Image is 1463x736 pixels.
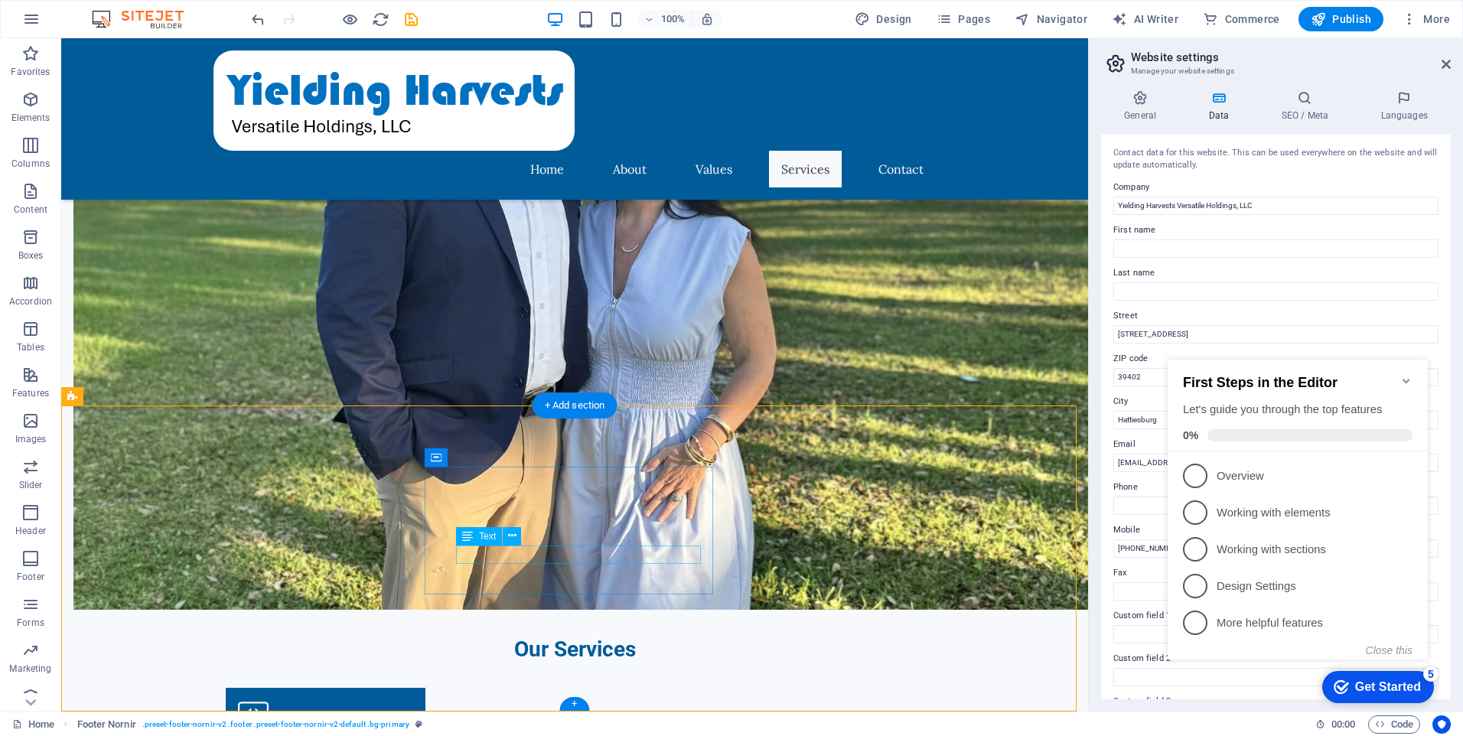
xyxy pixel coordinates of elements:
[11,112,51,124] p: Elements
[1315,715,1356,734] h6: Session time
[1112,11,1178,27] span: AI Writer
[1432,715,1451,734] button: Usercentrics
[6,267,266,304] li: More helpful features
[937,11,990,27] span: Pages
[262,329,277,344] div: 5
[1113,650,1439,668] label: Custom field 2
[21,92,46,104] span: 0%
[1197,7,1286,31] button: Commerce
[1113,178,1439,197] label: Company
[204,307,251,319] button: Close this
[849,7,918,31] div: Design (Ctrl+Alt+Y)
[1113,692,1439,711] label: Custom field 3
[6,120,266,157] li: Overview
[700,12,714,26] i: On resize automatically adjust zoom level to fit chosen device.
[12,387,49,399] p: Features
[415,720,422,728] i: This element is a customizable preset
[1396,7,1456,31] button: More
[637,10,692,28] button: 100%
[1298,7,1383,31] button: Publish
[1402,11,1450,27] span: More
[402,10,420,28] button: save
[142,715,409,734] span: . preset-footer-nornir-v2 .footer .preset-footer-nornir-v2-default .bg-primary
[340,10,359,28] button: Click here to leave preview mode and continue editing
[21,37,251,54] h2: First Steps in the Editor
[9,663,51,675] p: Marketing
[660,10,685,28] h6: 100%
[402,11,420,28] i: Save (Ctrl+S)
[6,157,266,194] li: Working with elements
[372,11,389,28] i: Reload page
[17,617,44,629] p: Forms
[55,131,239,147] p: Overview
[1203,11,1280,27] span: Commerce
[239,37,251,50] div: Minimize checklist
[479,532,496,541] span: Text
[9,295,52,308] p: Accordion
[1113,435,1439,454] label: Email
[1113,307,1439,325] label: Street
[1258,90,1357,122] h4: SEO / Meta
[249,11,267,28] i: Undo: Change text (Ctrl+Z)
[14,204,47,216] p: Content
[1113,478,1439,497] label: Phone
[88,10,203,28] img: Editor Logo
[1113,564,1439,582] label: Fax
[1357,90,1451,122] h4: Languages
[371,10,389,28] button: reload
[1113,521,1439,539] label: Mobile
[1113,607,1439,625] label: Custom field 1
[11,66,50,78] p: Favorites
[19,479,43,491] p: Slider
[18,249,44,262] p: Boxes
[1106,7,1184,31] button: AI Writer
[1342,718,1344,730] span: :
[77,715,136,734] span: Click to select. Double-click to edit
[1331,715,1355,734] span: 00 00
[1368,715,1420,734] button: Code
[1131,50,1451,64] h2: Website settings
[1113,350,1439,368] label: ZIP code
[55,168,239,184] p: Working with elements
[17,341,44,353] p: Tables
[1101,90,1185,122] h4: General
[249,10,267,28] button: undo
[194,343,259,357] div: Get Started
[849,7,918,31] button: Design
[6,230,266,267] li: Design Settings
[55,241,239,257] p: Design Settings
[1008,7,1093,31] button: Navigator
[17,571,44,583] p: Footer
[15,433,47,445] p: Images
[1185,90,1258,122] h4: Data
[533,392,617,418] div: + Add section
[1113,147,1439,172] div: Contact data for this website. This can be used everywhere on the website and will update automat...
[559,697,589,711] div: +
[11,158,50,170] p: Columns
[15,525,46,537] p: Header
[1113,221,1439,239] label: First name
[55,204,239,220] p: Working with sections
[1311,11,1371,27] span: Publish
[161,334,272,366] div: Get Started 5 items remaining, 0% complete
[930,7,996,31] button: Pages
[1113,264,1439,282] label: Last name
[55,278,239,294] p: More helpful features
[1015,11,1087,27] span: Navigator
[1375,715,1413,734] span: Code
[1113,392,1439,411] label: City
[855,11,912,27] span: Design
[1131,64,1420,78] h3: Manage your website settings
[12,715,54,734] a: Click to cancel selection. Double-click to open Pages
[6,194,266,230] li: Working with sections
[77,715,422,734] nav: breadcrumb
[21,64,251,80] div: Let's guide you through the top features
